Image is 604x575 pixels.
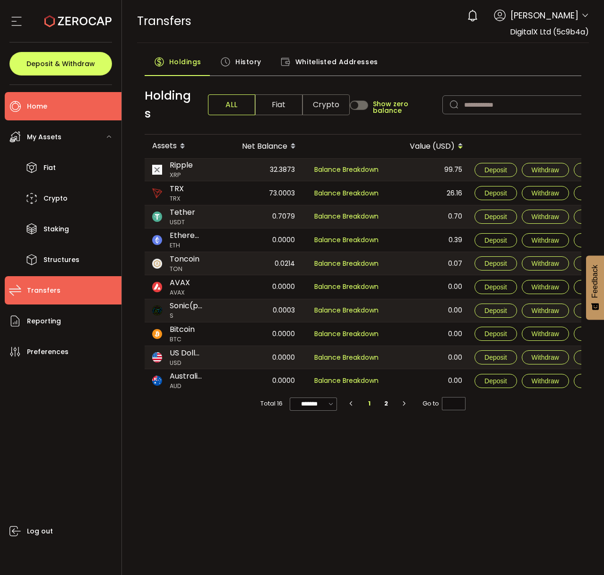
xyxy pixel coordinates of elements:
[586,255,604,320] button: Feedback - Show survey
[220,228,302,252] div: 0.0000
[27,345,69,359] span: Preferences
[27,100,47,113] span: Home
[532,213,559,220] span: Withdraw
[484,307,507,314] span: Deposit
[522,304,569,318] button: Withdraw
[170,335,195,344] span: BTC
[170,371,202,382] span: Australian Dollar
[532,166,559,174] span: Withdraw
[220,346,302,369] div: 0.0000
[27,314,61,328] span: Reporting
[170,207,195,218] span: Tether
[208,94,255,115] span: ALL
[387,369,470,393] div: 0.00
[43,161,56,175] span: Fiat
[361,397,378,410] li: 1
[484,330,507,338] span: Deposit
[255,94,302,115] span: Fiat
[27,524,53,538] span: Log out
[378,397,395,410] li: 2
[220,275,302,299] div: 0.0000
[170,218,195,227] span: USDT
[314,352,379,363] span: Balance Breakdown
[522,233,569,247] button: Withdraw
[484,283,507,291] span: Deposit
[510,9,578,22] span: [PERSON_NAME]
[475,327,517,341] button: Deposit
[522,350,569,364] button: Withdraw
[373,101,438,114] span: Show zero balance
[170,312,202,321] span: S
[522,327,569,341] button: Withdraw
[170,300,202,312] span: Sonic(prev. FTM)
[170,382,202,391] span: AUD
[387,252,470,275] div: 0.07
[387,205,470,228] div: 0.70
[387,322,470,346] div: 0.00
[591,265,599,298] span: Feedback
[314,305,379,315] span: Balance Breakdown
[170,347,202,359] span: US Dollar
[475,210,517,224] button: Deposit
[170,194,184,203] span: TRX
[152,376,162,386] img: aud_portfolio.svg
[475,233,517,247] button: Deposit
[387,138,471,154] div: Value (USD)
[220,369,302,393] div: 0.0000
[43,192,68,205] span: Crypto
[475,304,517,318] button: Deposit
[27,284,60,297] span: Transfers
[522,163,569,177] button: Withdraw
[314,235,379,245] span: Balance Breakdown
[220,138,303,154] div: Net Balance
[137,13,191,29] span: Transfers
[220,205,302,228] div: 0.7079
[387,275,470,299] div: 0.00
[387,299,470,322] div: 0.00
[532,330,559,338] span: Withdraw
[170,277,190,288] span: AVAX
[532,377,559,385] span: Withdraw
[152,235,162,245] img: eth_portfolio.svg
[170,171,193,180] span: XRP
[170,324,195,335] span: Bitcoin
[152,352,162,362] img: usd_portfolio.svg
[484,237,507,244] span: Deposit
[557,530,604,575] iframe: Chat Widget
[170,230,202,241] span: Ethereum
[295,52,378,71] span: Whitelisted Addresses
[145,87,193,123] span: Holdings
[532,283,559,291] span: Withdraw
[387,346,470,369] div: 0.00
[314,282,379,291] span: Balance Breakdown
[522,210,569,224] button: Withdraw
[302,94,350,115] span: Crypto
[43,222,69,236] span: Staking
[475,374,517,388] button: Deposit
[423,397,466,410] span: Go to
[532,237,559,244] span: Withdraw
[314,165,379,174] span: Balance Breakdown
[170,265,199,274] span: TON
[27,130,61,144] span: My Assets
[387,228,470,252] div: 0.39
[510,26,589,37] span: DigitalX Ltd (5c9b4a)
[522,374,569,388] button: Withdraw
[475,163,517,177] button: Deposit
[475,256,517,271] button: Deposit
[314,188,379,198] span: Balance Breakdown
[170,359,202,368] span: USD
[484,377,507,385] span: Deposit
[170,254,199,265] span: Toncoin
[152,165,162,175] img: xrp_portfolio.png
[314,259,379,268] span: Balance Breakdown
[43,253,79,267] span: Structures
[170,160,193,171] span: Ripple
[387,159,470,181] div: 99.75
[220,299,302,322] div: 0.0003
[522,280,569,294] button: Withdraw
[532,260,559,267] span: Withdraw
[152,282,162,292] img: avax_portfolio.png
[220,322,302,346] div: 0.0000
[152,259,162,269] img: zuPXiwguUFiBOIQyqLOiXsnnNitlx7q4LCwEbLHADjIpTka+Lip0HH8D0VTrd02z+wEAAAAASUVORK5CYII=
